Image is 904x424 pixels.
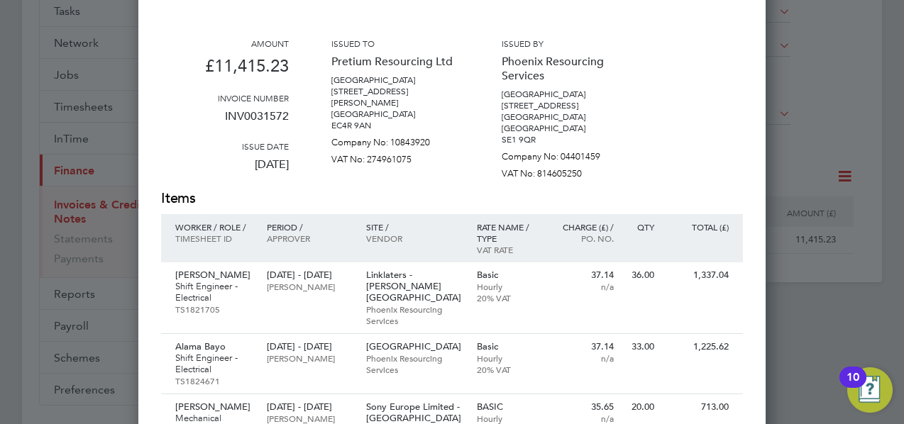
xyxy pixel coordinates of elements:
p: Period / [267,221,351,233]
p: 1,225.62 [668,341,729,352]
p: Basic [477,341,539,352]
p: [GEOGRAPHIC_DATA] [331,108,459,120]
p: 35.65 [552,401,614,413]
h2: Items [161,189,743,208]
p: Hourly [477,352,539,364]
button: Open Resource Center, 10 new notifications [847,367,893,413]
p: BASIC [477,401,539,413]
p: Charge (£) / [552,221,614,233]
p: n/a [552,413,614,424]
p: Phoenix Resourcing Services [502,49,629,89]
p: EC4R 9AN [331,120,459,131]
p: [PERSON_NAME] [175,269,253,281]
h3: Issue date [161,140,289,152]
p: Phoenix Resourcing Services [366,303,463,326]
p: 20% VAT [477,292,539,303]
p: Approver [267,233,351,244]
p: [GEOGRAPHIC_DATA] [STREET_ADDRESS] [502,89,629,111]
p: Rate name / type [477,221,539,244]
p: Total (£) [668,221,729,233]
p: 713.00 [668,401,729,413]
p: n/a [552,281,614,292]
p: [DATE] - [DATE] [267,269,351,281]
h3: Amount [161,38,289,49]
p: [PERSON_NAME] [267,413,351,424]
p: [DATE] - [DATE] [267,341,351,352]
p: VAT No: 814605250 [502,162,629,179]
p: [PERSON_NAME] [267,352,351,364]
p: [STREET_ADDRESS][PERSON_NAME] [331,86,459,108]
p: [PERSON_NAME] [267,281,351,292]
p: 33.00 [628,341,654,352]
p: [GEOGRAPHIC_DATA] [502,111,629,123]
p: Hourly [477,413,539,424]
p: [GEOGRAPHIC_DATA] [366,341,463,352]
p: Alama Bayo [175,341,253,352]
p: [DATE] - [DATE] [267,401,351,413]
p: £11,415.23 [161,49,289,92]
p: Linklaters - [PERSON_NAME][GEOGRAPHIC_DATA] [366,269,463,303]
p: [PERSON_NAME] [175,401,253,413]
p: 36.00 [628,269,654,281]
div: 10 [847,377,859,396]
p: Company No: 10843920 [331,131,459,148]
p: Company No: 04401459 [502,145,629,162]
p: VAT No: 274961075 [331,148,459,165]
p: 37.14 [552,341,614,352]
p: Timesheet ID [175,233,253,244]
p: 20.00 [628,401,654,413]
p: n/a [552,352,614,364]
p: SE1 9QR [502,134,629,145]
p: INV0031572 [161,104,289,140]
p: Hourly [477,281,539,292]
p: 20% VAT [477,364,539,375]
p: Sony Europe Limited - [GEOGRAPHIC_DATA] [366,401,463,424]
p: Shift Engineer - Electrical [175,281,253,303]
p: 1,337.04 [668,269,729,281]
h3: Invoice number [161,92,289,104]
p: [DATE] [161,152,289,189]
p: TS1821705 [175,303,253,315]
p: [GEOGRAPHIC_DATA] [502,123,629,134]
p: Shift Engineer - Electrical [175,352,253,375]
p: Phoenix Resourcing Services [366,352,463,375]
p: TS1824671 [175,375,253,386]
p: VAT rate [477,244,539,255]
p: 37.14 [552,269,614,281]
p: Worker / Role / [175,221,253,233]
p: QTY [628,221,654,233]
p: Pretium Resourcing Ltd [331,49,459,74]
p: Vendor [366,233,463,244]
h3: Issued by [502,38,629,49]
p: [GEOGRAPHIC_DATA] [331,74,459,86]
h3: Issued to [331,38,459,49]
p: Basic [477,269,539,281]
p: Site / [366,221,463,233]
p: Po. No. [552,233,614,244]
